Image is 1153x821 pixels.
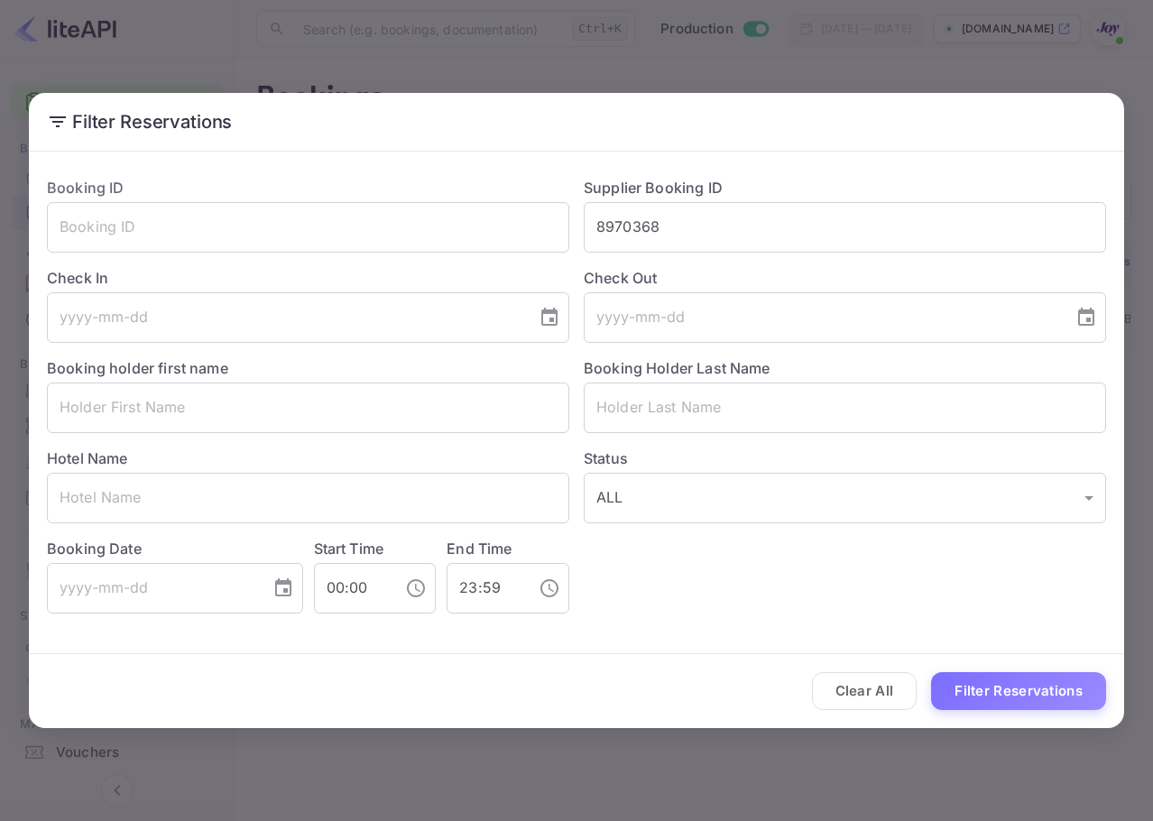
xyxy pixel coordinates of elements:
button: Choose date [531,300,567,336]
label: Check In [47,267,569,289]
label: Booking Holder Last Name [584,359,770,377]
button: Choose date [265,570,301,606]
label: Hotel Name [47,449,128,467]
button: Clear All [812,672,918,711]
input: yyyy-mm-dd [47,292,524,343]
input: Hotel Name [47,473,569,523]
h2: Filter Reservations [29,93,1124,151]
label: End Time [447,540,512,558]
label: Booking ID [47,179,125,197]
input: Supplier Booking ID [584,202,1106,253]
label: Booking Date [47,538,303,559]
label: Start Time [314,540,384,558]
label: Supplier Booking ID [584,179,723,197]
label: Booking holder first name [47,359,228,377]
input: Booking ID [47,202,569,253]
button: Filter Reservations [931,672,1106,711]
button: Choose time, selected time is 12:00 AM [398,570,434,606]
input: yyyy-mm-dd [47,563,258,613]
input: Holder First Name [47,383,569,433]
button: Choose time, selected time is 11:59 PM [531,570,567,606]
button: Choose date [1068,300,1104,336]
label: Status [584,447,1106,469]
input: hh:mm [447,563,524,613]
input: Holder Last Name [584,383,1106,433]
div: ALL [584,473,1106,523]
label: Check Out [584,267,1106,289]
input: hh:mm [314,563,392,613]
input: yyyy-mm-dd [584,292,1061,343]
